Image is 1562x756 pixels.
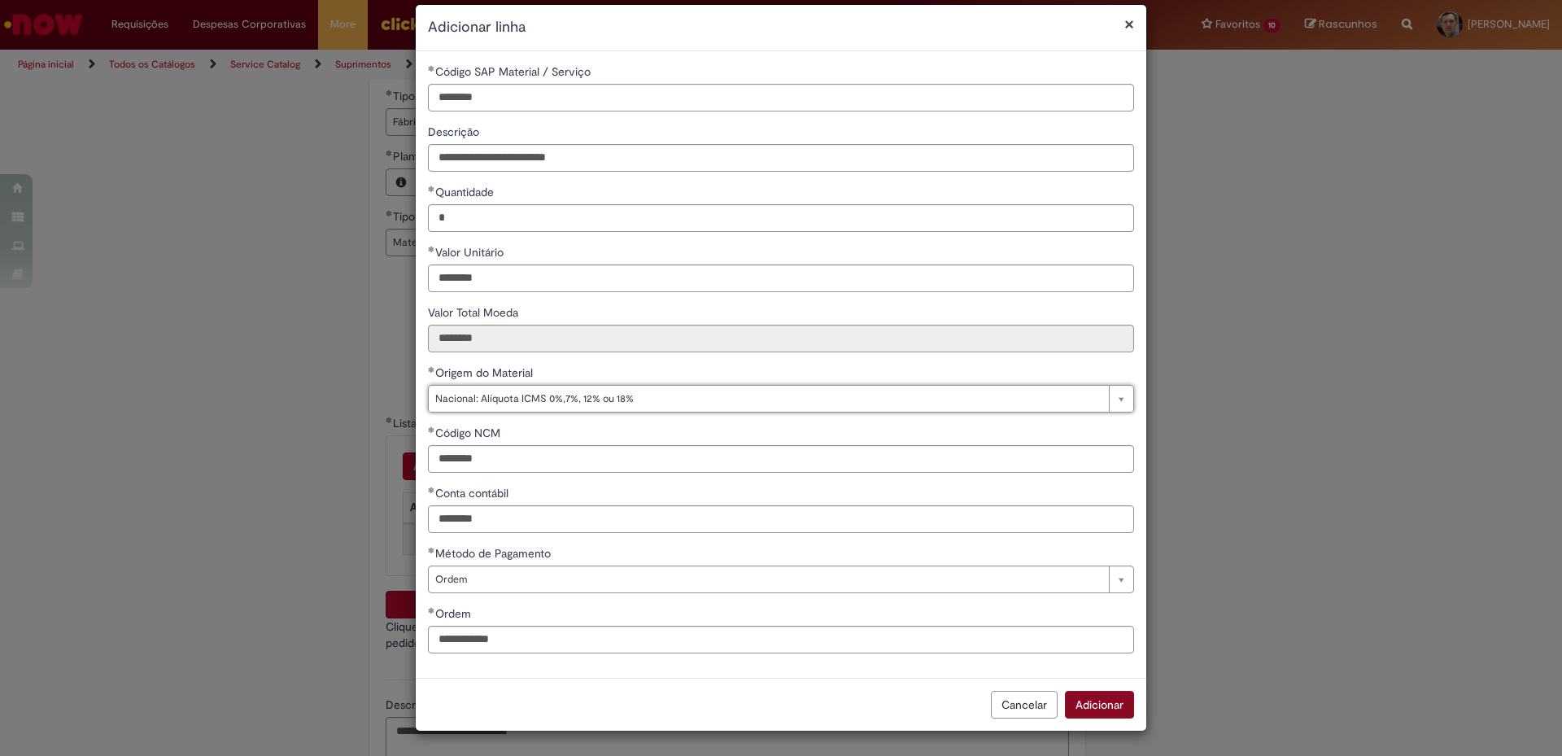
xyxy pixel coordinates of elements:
[428,144,1134,172] input: Descrição
[428,626,1134,653] input: Ordem
[435,426,504,440] span: Código NCM
[1124,15,1134,33] button: Fechar modal
[428,366,435,373] span: Obrigatório Preenchido
[428,84,1134,111] input: Código SAP Material / Serviço
[428,17,1134,38] h2: Adicionar linha
[435,606,474,621] span: Ordem
[435,386,1101,412] span: Nacional: Alíquota ICMS 0%,7%, 12% ou 18%
[428,204,1134,232] input: Quantidade
[428,426,435,433] span: Obrigatório Preenchido
[435,245,507,260] span: Valor Unitário
[428,305,521,320] span: Somente leitura - Valor Total Moeda
[1065,691,1134,719] button: Adicionar
[435,365,536,380] span: Origem do Material
[428,65,435,72] span: Obrigatório Preenchido
[428,547,435,553] span: Obrigatório Preenchido
[428,325,1134,352] input: Valor Total Moeda
[435,64,594,79] span: Código SAP Material / Serviço
[435,566,1101,592] span: Ordem
[435,185,497,199] span: Quantidade
[435,546,554,561] span: Método de Pagamento
[428,487,435,493] span: Obrigatório Preenchido
[428,505,1134,533] input: Conta contábil
[991,691,1058,719] button: Cancelar
[428,264,1134,292] input: Valor Unitário
[428,186,435,192] span: Obrigatório Preenchido
[428,125,482,139] span: Descrição
[428,445,1134,473] input: Código NCM
[428,607,435,614] span: Obrigatório Preenchido
[435,486,512,500] span: Conta contábil
[428,246,435,252] span: Obrigatório Preenchido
